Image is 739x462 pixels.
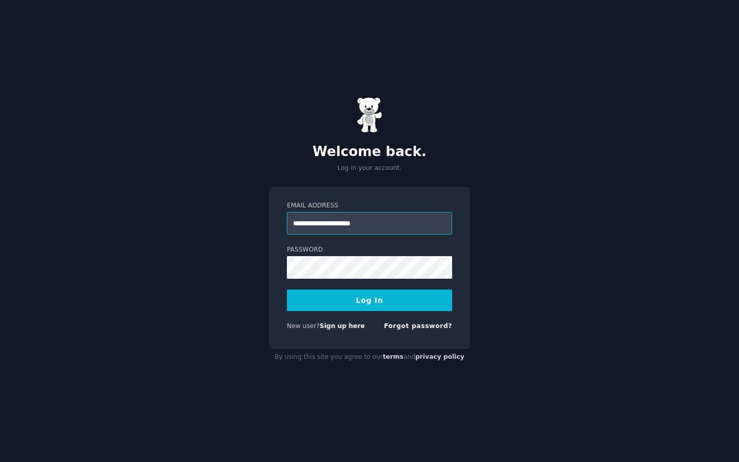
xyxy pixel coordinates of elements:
[287,245,452,255] label: Password
[383,353,403,360] a: terms
[269,349,470,365] div: By using this site you agree to our and
[287,290,452,311] button: Log In
[415,353,464,360] a: privacy policy
[384,322,452,330] a: Forgot password?
[287,201,452,210] label: Email Address
[269,164,470,173] p: Log in your account.
[320,322,365,330] a: Sign up here
[357,97,382,133] img: Gummy Bear
[269,144,470,160] h2: Welcome back.
[287,322,320,330] span: New user?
